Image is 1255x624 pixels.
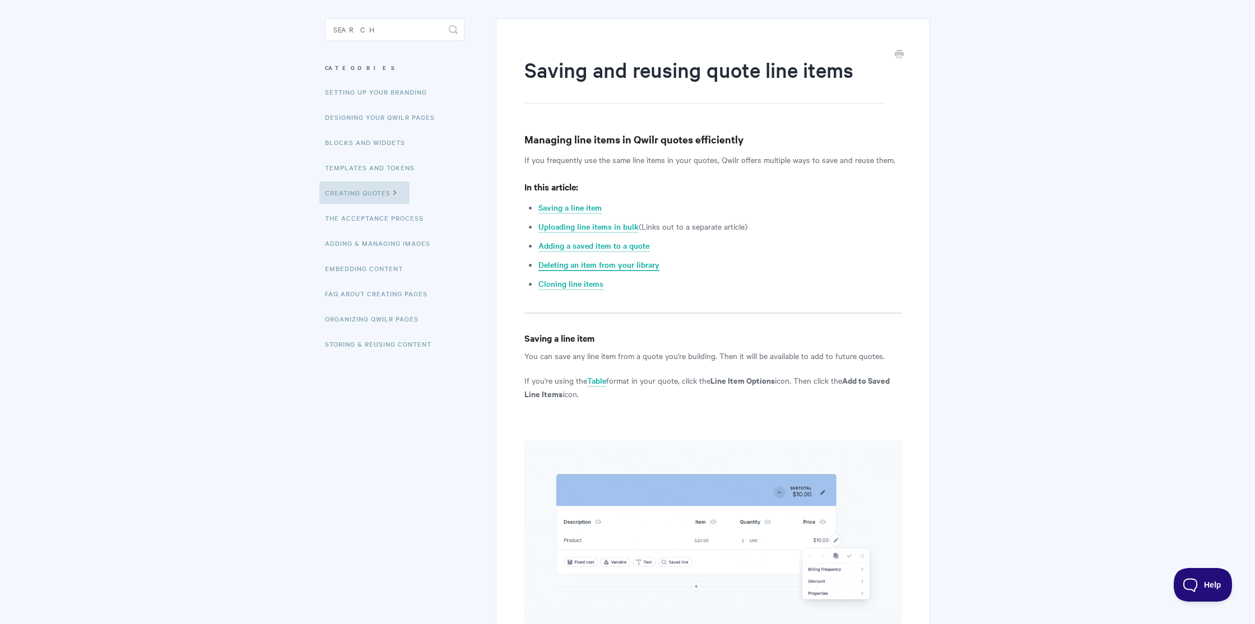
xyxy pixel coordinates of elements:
[524,180,578,193] strong: In this article:
[319,181,410,204] a: Creating Quotes
[325,282,436,305] a: FAQ About Creating Pages
[524,132,901,147] h3: Managing line items in Qwilr quotes efficiently
[538,240,649,252] a: Adding a saved item to a quote
[1174,568,1233,602] iframe: Toggle Customer Support
[325,257,411,280] a: Embedding Content
[325,232,439,254] a: Adding & Managing Images
[524,331,901,345] h4: Saving a line item
[325,156,423,179] a: Templates and Tokens
[538,220,901,233] li: (Links out to a separate article)
[325,58,464,78] h3: Categories
[325,308,427,330] a: Organizing Qwilr Pages
[524,153,901,166] p: If you frequently use the same line items in your quotes, Qwilr offers multiple ways to save and ...
[325,81,435,103] a: Setting up your Branding
[325,18,464,41] input: Search
[325,131,413,153] a: Blocks and Widgets
[524,55,885,104] h1: Saving and reusing quote line items
[538,202,602,214] a: Saving a line item
[524,374,901,401] p: If you're using the format in your quote, click the icon. Then click the icon.
[587,375,606,387] a: Table
[538,278,603,290] a: Cloning line items
[710,374,775,386] strong: Line Item Options
[538,221,639,233] a: Uploading line items in bulk
[524,349,901,362] p: You can save any line item from a quote you're building. Then it will be available to add to futu...
[538,259,659,271] a: Deleting an item from your library
[325,333,440,355] a: Storing & Reusing Content
[325,207,432,229] a: The Acceptance Process
[895,49,904,61] a: Print this Article
[325,106,443,128] a: Designing Your Qwilr Pages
